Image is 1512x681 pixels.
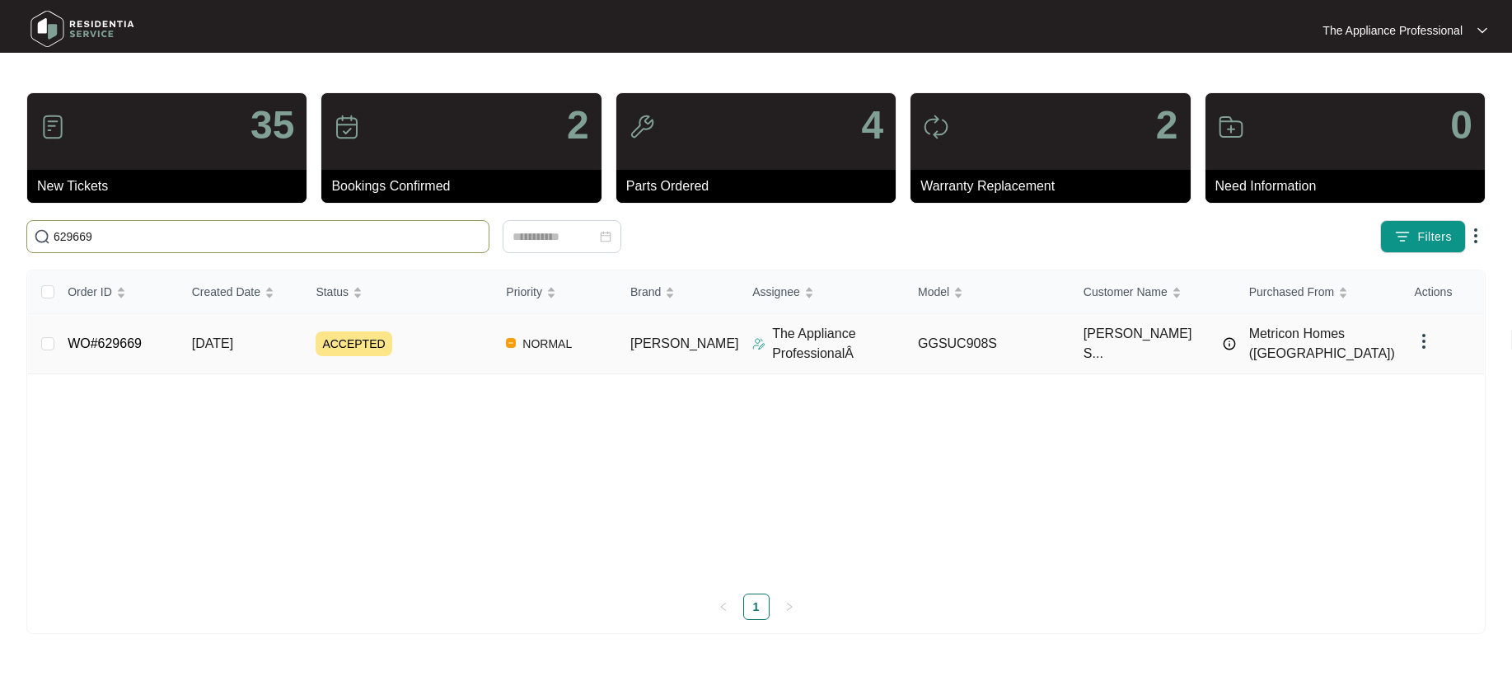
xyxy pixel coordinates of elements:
[1156,106,1178,145] p: 2
[179,270,303,314] th: Created Date
[1417,228,1452,246] span: Filters
[923,114,949,140] img: icon
[1223,337,1236,350] img: Info icon
[516,334,578,354] span: NORMAL
[1070,270,1236,314] th: Customer Name
[861,106,883,145] p: 4
[1322,22,1463,39] p: The Appliance Professional
[1249,283,1334,301] span: Purchased From
[744,594,769,619] a: 1
[54,228,482,246] input: Search by Order Id, Assignee Name, Customer Name, Brand and Model
[54,270,179,314] th: Order ID
[630,283,661,301] span: Brand
[1215,176,1485,196] p: Need Information
[918,283,949,301] span: Model
[25,4,140,54] img: residentia service logo
[776,594,803,620] button: right
[192,283,260,301] span: Created Date
[34,228,50,245] img: search-icon
[506,283,542,301] span: Priority
[192,336,233,350] span: [DATE]
[567,106,589,145] p: 2
[1249,326,1395,360] span: Metricon Homes ([GEOGRAPHIC_DATA])
[68,283,112,301] span: Order ID
[752,337,765,350] img: Assigner Icon
[1380,220,1466,253] button: filter iconFilters
[1084,283,1168,301] span: Customer Name
[1450,106,1472,145] p: 0
[331,176,601,196] p: Bookings Confirmed
[920,176,1190,196] p: Warranty Replacement
[250,106,294,145] p: 35
[316,331,391,356] span: ACCEPTED
[784,602,794,612] span: right
[302,270,493,314] th: Status
[1218,114,1244,140] img: icon
[752,283,800,301] span: Assignee
[776,594,803,620] li: Next Page
[905,314,1070,374] td: GGSUC908S
[1477,26,1487,35] img: dropdown arrow
[1414,331,1434,351] img: dropdown arrow
[68,336,142,350] a: WO#629669
[506,338,516,348] img: Vercel Logo
[1401,270,1484,314] th: Actions
[617,270,739,314] th: Brand
[630,336,739,350] span: [PERSON_NAME]
[710,594,737,620] li: Previous Page
[1084,324,1215,364] span: [PERSON_NAME] S...
[40,114,66,140] img: icon
[1236,270,1402,314] th: Purchased From
[629,114,655,140] img: icon
[1394,228,1411,245] img: filter icon
[334,114,360,140] img: icon
[626,176,896,196] p: Parts Ordered
[772,324,905,364] p: The Appliance ProfessionalÂ
[739,270,905,314] th: Assignee
[493,270,617,314] th: Priority
[743,594,770,620] li: 1
[1466,226,1486,246] img: dropdown arrow
[710,594,737,620] button: left
[719,602,728,612] span: left
[316,283,349,301] span: Status
[905,270,1070,314] th: Model
[37,176,307,196] p: New Tickets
